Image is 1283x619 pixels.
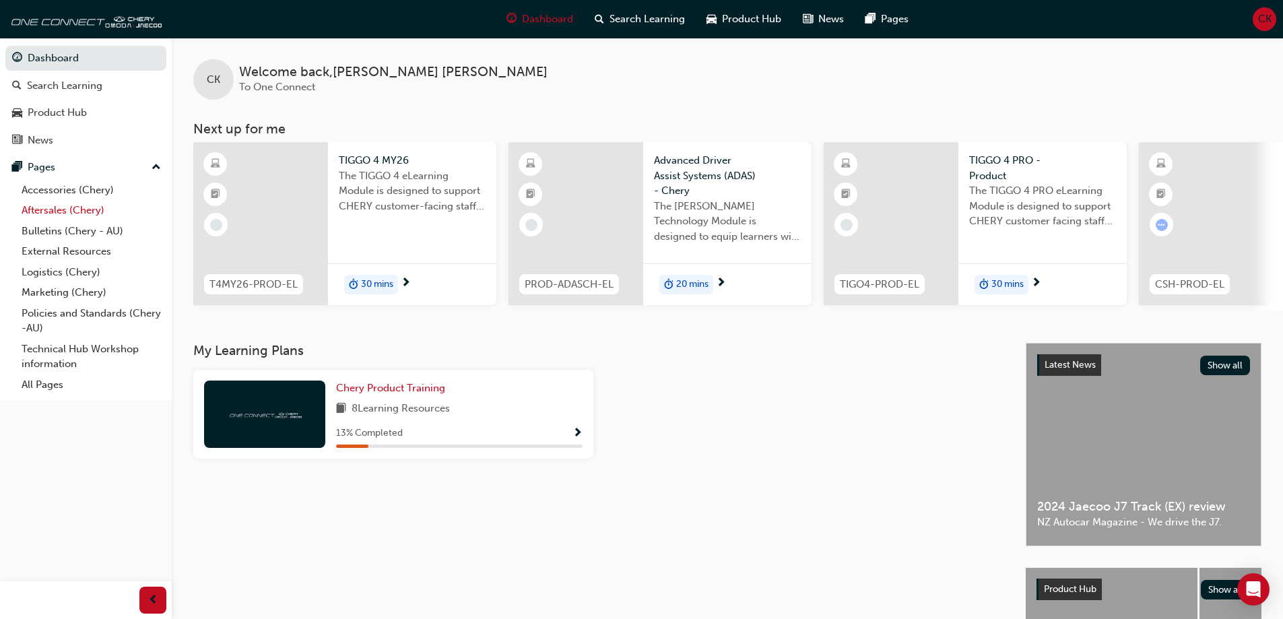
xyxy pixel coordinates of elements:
span: CSH-PROD-EL [1155,277,1224,292]
span: pages-icon [865,11,876,28]
div: Product Hub [28,105,87,121]
button: CK [1253,7,1276,31]
span: booktick-icon [211,186,220,203]
span: learningRecordVerb_NONE-icon [210,219,222,231]
span: guage-icon [506,11,517,28]
h3: Next up for me [172,121,1283,137]
div: News [28,133,53,148]
div: Pages [28,160,55,175]
span: guage-icon [12,53,22,65]
span: news-icon [803,11,813,28]
img: oneconnect [7,5,162,32]
span: learningResourceType_ELEARNING-icon [211,156,220,173]
a: Logistics (Chery) [16,262,166,283]
span: TIGGO 4 PRO - Product [969,153,1116,183]
span: next-icon [1031,278,1041,290]
span: Search Learning [610,11,685,27]
span: Product Hub [1044,583,1096,595]
span: car-icon [706,11,717,28]
span: Welcome back , [PERSON_NAME] [PERSON_NAME] [239,65,548,80]
span: Advanced Driver Assist Systems (ADAS) - Chery [654,153,801,199]
a: Aftersales (Chery) [16,200,166,221]
a: Latest NewsShow all2024 Jaecoo J7 Track (EX) reviewNZ Autocar Magazine - We drive the J7. [1026,343,1261,546]
span: News [818,11,844,27]
span: PROD-ADASCH-EL [525,277,614,292]
a: T4MY26-PROD-ELTIGGO 4 MY26The TIGGO 4 eLearning Module is designed to support CHERY customer-faci... [193,142,496,305]
span: news-icon [12,135,22,147]
a: Technical Hub Workshop information [16,339,166,374]
span: Latest News [1045,359,1096,370]
span: The TIGGO 4 PRO eLearning Module is designed to support CHERY customer facing staff with the prod... [969,183,1116,229]
span: 13 % Completed [336,426,403,441]
span: Chery Product Training [336,382,445,394]
span: TIGGO 4 MY26 [339,153,486,168]
div: Search Learning [27,78,102,94]
button: Pages [5,155,166,180]
button: Show all [1201,580,1251,599]
a: search-iconSearch Learning [584,5,696,33]
span: learningRecordVerb_NONE-icon [841,219,853,231]
div: Open Intercom Messenger [1237,573,1270,606]
h3: My Learning Plans [193,343,1004,358]
span: CK [1258,11,1272,27]
button: Show Progress [572,425,583,442]
span: learningResourceType_ELEARNING-icon [841,156,851,173]
span: Product Hub [722,11,781,27]
a: Chery Product Training [336,381,451,396]
button: Show all [1200,356,1251,375]
span: TIGO4-PROD-EL [840,277,919,292]
span: pages-icon [12,162,22,174]
a: External Resources [16,241,166,262]
a: pages-iconPages [855,5,919,33]
span: Show Progress [572,428,583,440]
span: 30 mins [361,277,393,292]
span: duration-icon [349,276,358,294]
span: To One Connect [239,81,315,93]
a: Search Learning [5,73,166,98]
a: Product HubShow all [1037,579,1251,600]
a: Marketing (Chery) [16,282,166,303]
a: TIGO4-PROD-ELTIGGO 4 PRO - ProductThe TIGGO 4 PRO eLearning Module is designed to support CHERY c... [824,142,1127,305]
span: 8 Learning Resources [352,401,450,418]
span: 2024 Jaecoo J7 Track (EX) review [1037,499,1250,515]
span: car-icon [12,107,22,119]
a: Accessories (Chery) [16,180,166,201]
span: duration-icon [979,276,989,294]
a: Dashboard [5,46,166,71]
span: learningRecordVerb_ATTEMPT-icon [1156,219,1168,231]
a: Product Hub [5,100,166,125]
a: All Pages [16,374,166,395]
a: news-iconNews [792,5,855,33]
span: 30 mins [991,277,1024,292]
span: Pages [881,11,909,27]
a: News [5,128,166,153]
span: search-icon [12,80,22,92]
span: T4MY26-PROD-EL [209,277,298,292]
span: next-icon [716,278,726,290]
a: Policies and Standards (Chery -AU) [16,303,166,339]
span: booktick-icon [841,186,851,203]
span: Dashboard [522,11,573,27]
img: oneconnect [228,408,302,420]
span: next-icon [401,278,411,290]
span: learningRecordVerb_NONE-icon [525,219,537,231]
span: booktick-icon [1156,186,1166,203]
span: 20 mins [676,277,709,292]
a: Bulletins (Chery - AU) [16,221,166,242]
a: PROD-ADASCH-ELAdvanced Driver Assist Systems (ADAS) - CheryThe [PERSON_NAME] Technology Module is... [508,142,812,305]
span: learningResourceType_ELEARNING-icon [526,156,535,173]
span: duration-icon [664,276,673,294]
span: CK [207,72,220,88]
span: book-icon [336,401,346,418]
span: prev-icon [148,592,158,609]
span: up-icon [152,159,161,176]
button: DashboardSearch LearningProduct HubNews [5,43,166,155]
span: learningResourceType_ELEARNING-icon [1156,156,1166,173]
span: booktick-icon [526,186,535,203]
span: The [PERSON_NAME] Technology Module is designed to equip learners with essential knowledge about ... [654,199,801,245]
span: The TIGGO 4 eLearning Module is designed to support CHERY customer-facing staff with the product ... [339,168,486,214]
a: car-iconProduct Hub [696,5,792,33]
span: NZ Autocar Magazine - We drive the J7. [1037,515,1250,530]
a: guage-iconDashboard [496,5,584,33]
